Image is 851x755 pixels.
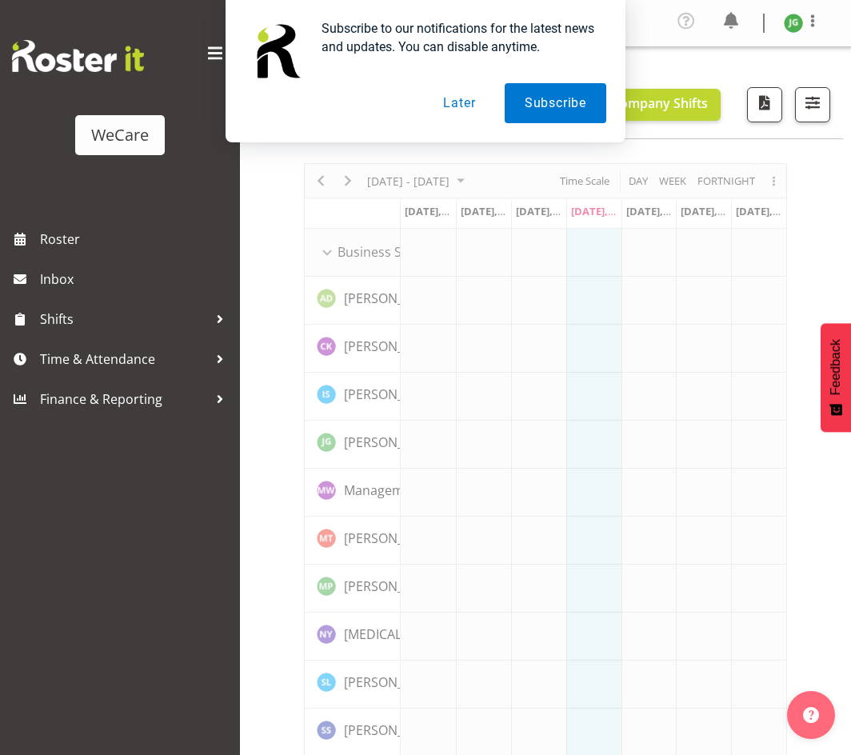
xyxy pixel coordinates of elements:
img: help-xxl-2.png [803,707,819,723]
button: Subscribe [505,83,606,123]
span: Inbox [40,267,232,291]
span: Shifts [40,307,208,331]
span: Feedback [829,339,843,395]
button: Later [423,83,495,123]
div: Subscribe to our notifications for the latest news and updates. You can disable anytime. [309,19,606,56]
button: Feedback - Show survey [821,323,851,432]
span: Roster [40,227,232,251]
span: Finance & Reporting [40,387,208,411]
span: Time & Attendance [40,347,208,371]
img: notification icon [245,19,309,83]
